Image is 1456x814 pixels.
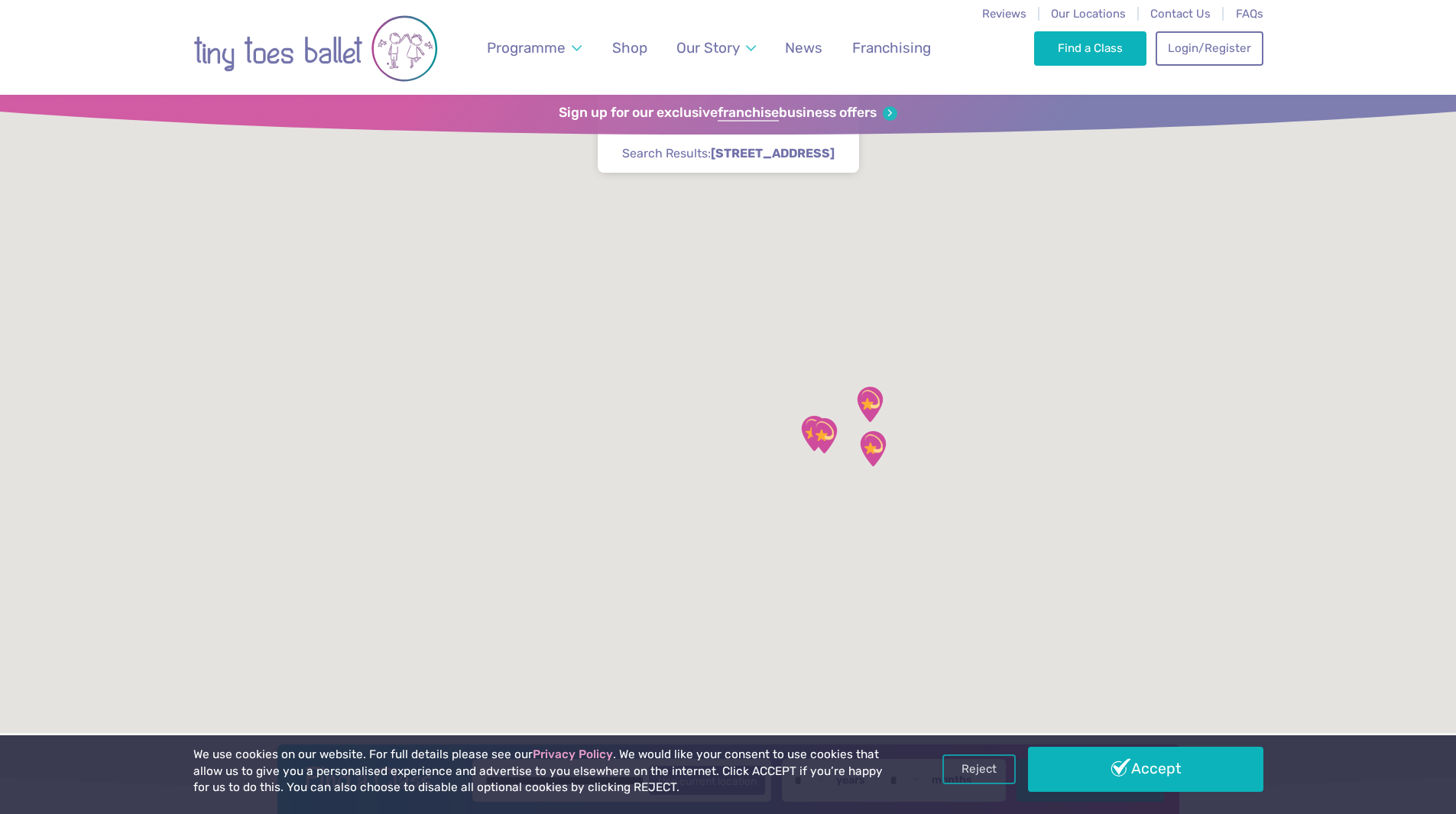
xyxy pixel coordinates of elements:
[854,430,892,468] div: The Gerald Miskin Memorial Hall
[193,747,889,796] p: We use cookies on our website. For full details please see our . We would like your consent to us...
[479,30,589,66] a: Programme
[1051,7,1126,21] a: Our Locations
[778,30,830,66] a: News
[669,30,763,66] a: Our Story
[676,39,740,57] span: Our Story
[1156,31,1263,65] a: Login/Register
[1028,747,1263,791] a: Accept
[982,7,1026,21] a: Reviews
[487,39,566,57] span: Programme
[805,417,843,455] div: The Mick Jagger Centre
[1034,31,1146,65] a: Find a Class
[852,39,931,57] span: Franchising
[533,748,613,761] a: Privacy Policy
[851,385,889,423] div: Orsett Village Hall
[785,39,822,57] span: News
[612,39,647,57] span: Shop
[1236,7,1263,21] a: FAQs
[559,105,897,122] a: Sign up for our exclusivefranchisebusiness offers
[942,754,1016,783] a: Reject
[1150,7,1211,21] a: Contact Us
[795,414,833,452] div: Hall Place Sports Pavilion
[718,105,779,122] strong: franchise
[193,10,438,87] img: tiny toes ballet
[605,30,654,66] a: Shop
[711,146,835,161] strong: [STREET_ADDRESS]
[845,30,938,66] a: Franchising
